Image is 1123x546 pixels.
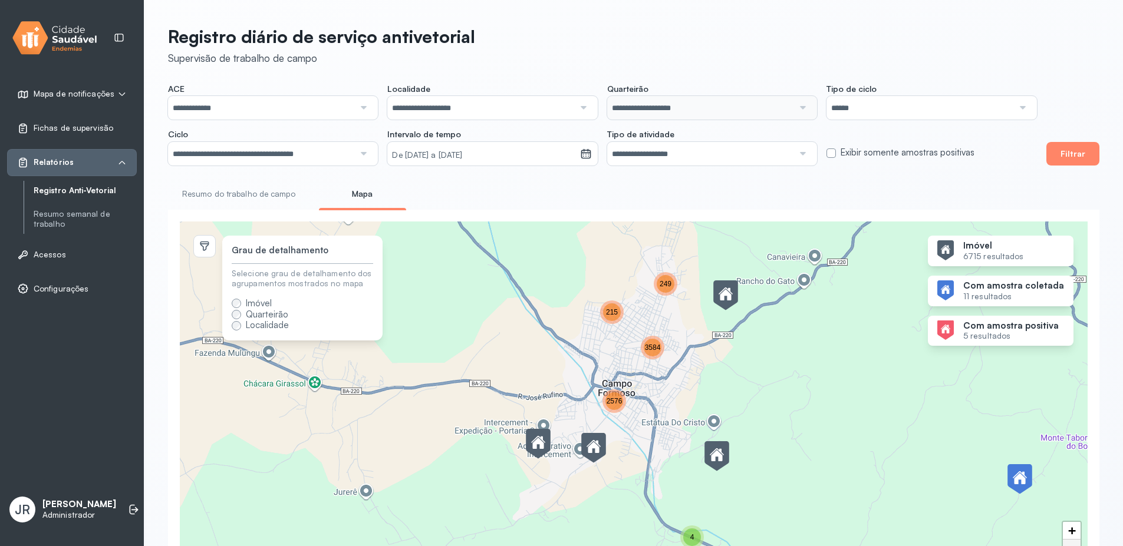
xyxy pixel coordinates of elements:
img: Imagem [937,320,954,340]
span: 215 [606,308,618,316]
p: Administrador [42,510,116,520]
span: Configurações [34,284,88,294]
a: Configurações [17,283,127,294]
div: 2576 [602,389,626,413]
span: 2576 [607,397,623,405]
a: Mapa [319,184,406,204]
span: Acessos [34,250,66,260]
strong: Com amostra positiva [963,320,1059,332]
span: Quarteirão [607,84,648,94]
span: + [1068,523,1076,538]
a: Fichas de supervisão [17,123,127,134]
img: Marker [526,429,551,459]
strong: Com amostra coletada [963,280,1064,292]
span: Ciclo [168,129,188,140]
span: ACE [168,84,185,94]
img: Imagem [937,280,954,300]
p: [PERSON_NAME] [42,499,116,510]
a: Resumo semanal de trabalho [34,207,137,231]
div: 215 [600,300,624,324]
img: Marker [704,441,729,472]
a: Resumo do trabalho de campo [168,184,309,204]
span: Mapa de notificações [34,89,114,99]
img: Marker [1007,464,1032,495]
div: Grau de detalhamento [232,245,328,256]
small: 11 resultados [963,292,1064,302]
img: Imagem [937,240,954,260]
span: 4 [690,533,694,541]
button: Filtrar [1046,142,1099,166]
a: Resumo semanal de trabalho [34,209,137,229]
img: Marker [581,433,606,464]
strong: Imóvel [963,240,1024,252]
small: De [DATE] a [DATE] [392,150,575,161]
div: Selecione grau de detalhamento dos agrupamentos mostrados no mapa [232,269,373,289]
a: Zoom in [1063,522,1081,540]
small: 6715 resultados [963,252,1024,262]
span: 249 [660,280,671,288]
span: Fichas de supervisão [34,123,113,133]
a: Registro Anti-Vetorial [34,186,137,196]
span: Imóvel [246,297,272,309]
img: Marker [713,280,738,311]
div: 249 [654,272,677,296]
a: Acessos [17,249,127,260]
div: Supervisão de trabalho de campo [168,52,475,64]
span: Localidade [387,84,430,94]
span: Localidade [246,319,289,330]
span: Tipo de ciclo [826,84,877,94]
img: logo.svg [12,19,97,57]
span: Tipo de atividade [607,129,674,140]
a: Registro Anti-Vetorial [34,183,137,198]
div: 3584 [641,336,664,359]
span: Quarteirão [246,309,288,320]
label: Exibir somente amostras positivas [841,147,974,158]
small: 5 resultados [963,331,1059,341]
p: Registro diário de serviço antivetorial [168,26,475,47]
span: JR [15,502,30,517]
span: Relatórios [34,157,74,167]
span: Intervalo de tempo [387,129,461,140]
span: 3584 [645,343,661,352]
